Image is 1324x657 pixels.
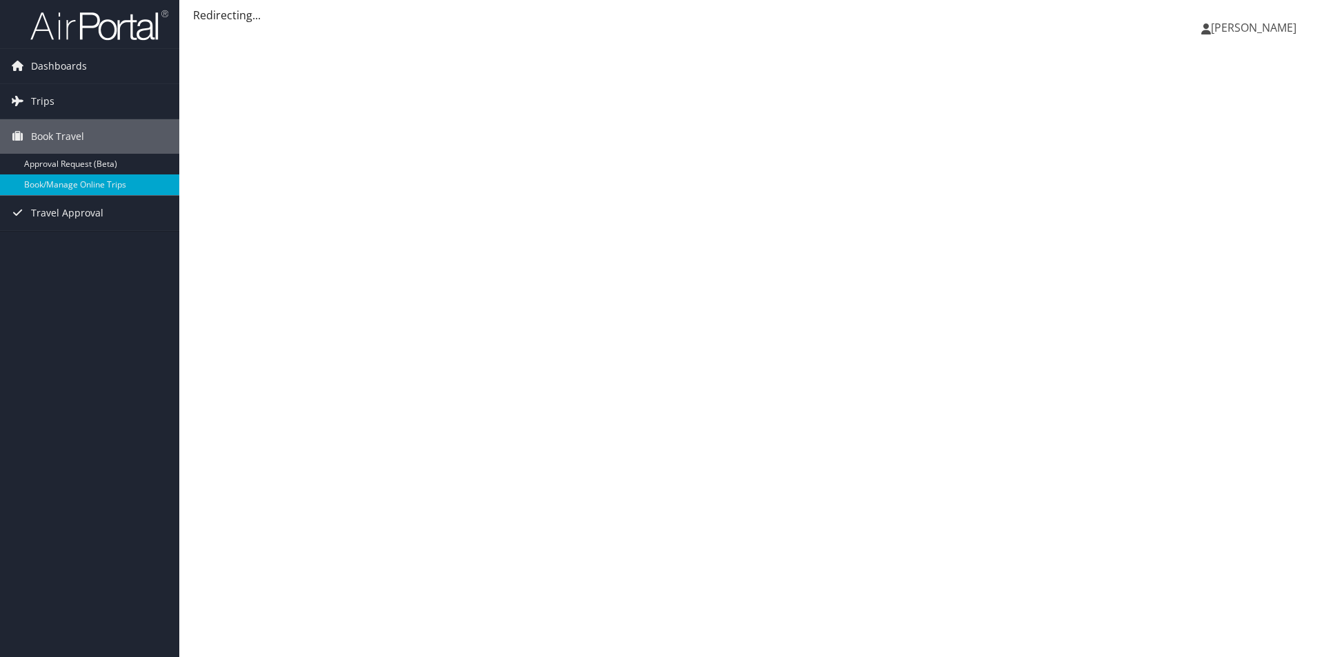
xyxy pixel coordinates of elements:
[1211,20,1296,35] span: [PERSON_NAME]
[193,7,1310,23] div: Redirecting...
[1201,7,1310,48] a: [PERSON_NAME]
[31,84,54,119] span: Trips
[31,49,87,83] span: Dashboards
[30,9,168,41] img: airportal-logo.png
[31,119,84,154] span: Book Travel
[31,196,103,230] span: Travel Approval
